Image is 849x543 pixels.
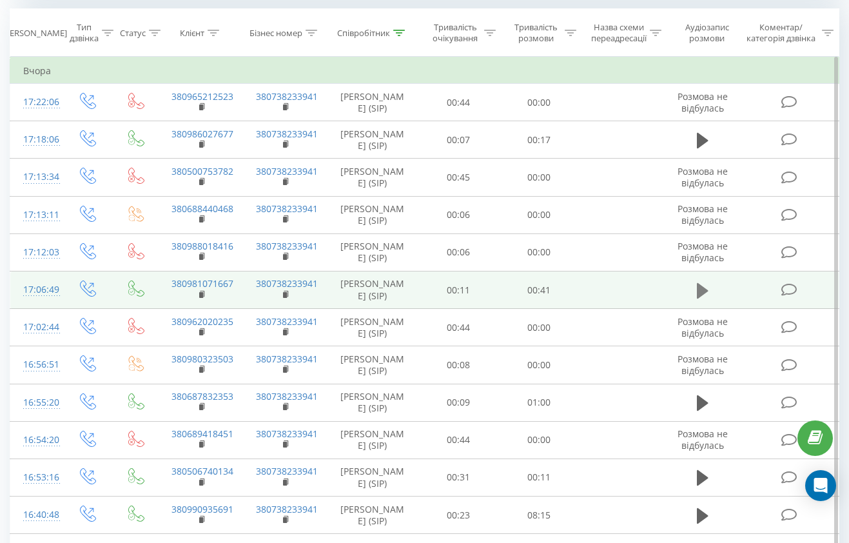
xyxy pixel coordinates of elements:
[23,352,49,377] div: 16:56:51
[23,240,49,265] div: 17:12:03
[337,28,390,39] div: Співробітник
[256,390,318,402] a: 380738233941
[327,121,418,159] td: [PERSON_NAME] (SIP)
[418,196,499,233] td: 00:06
[23,127,49,152] div: 17:18:06
[256,315,318,328] a: 380738233941
[418,121,499,159] td: 00:07
[327,497,418,534] td: [PERSON_NAME] (SIP)
[256,90,318,103] a: 380738233941
[678,353,728,377] span: Розмова не відбулась
[499,159,580,196] td: 00:00
[256,353,318,365] a: 380738233941
[256,240,318,252] a: 380738233941
[249,28,302,39] div: Бізнес номер
[256,202,318,215] a: 380738233941
[743,22,819,44] div: Коментар/категорія дзвінка
[327,421,418,459] td: [PERSON_NAME] (SIP)
[171,240,233,252] a: 380988018416
[2,28,67,39] div: [PERSON_NAME]
[418,271,499,309] td: 00:11
[70,22,99,44] div: Тип дзвінка
[171,128,233,140] a: 380986027677
[418,309,499,346] td: 00:44
[23,465,49,490] div: 16:53:16
[171,390,233,402] a: 380687832353
[23,502,49,528] div: 16:40:48
[171,277,233,290] a: 380981071667
[23,277,49,302] div: 17:06:49
[678,428,728,451] span: Розмова не відбулась
[10,58,839,84] td: Вчора
[171,428,233,440] a: 380689418451
[499,84,580,121] td: 00:00
[171,165,233,177] a: 380500753782
[23,315,49,340] div: 17:02:44
[678,202,728,226] span: Розмова не відбулась
[499,346,580,384] td: 00:00
[418,384,499,421] td: 00:09
[429,22,481,44] div: Тривалість очікування
[327,459,418,496] td: [PERSON_NAME] (SIP)
[678,90,728,114] span: Розмова не відбулась
[511,22,562,44] div: Тривалість розмови
[805,470,836,501] div: Open Intercom Messenger
[678,165,728,189] span: Розмова не відбулась
[256,128,318,140] a: 380738233941
[499,421,580,459] td: 00:00
[171,353,233,365] a: 380980323503
[499,309,580,346] td: 00:00
[327,196,418,233] td: [PERSON_NAME] (SIP)
[23,164,49,190] div: 17:13:34
[418,421,499,459] td: 00:44
[418,459,499,496] td: 00:31
[23,390,49,415] div: 16:55:20
[499,459,580,496] td: 00:11
[327,84,418,121] td: [PERSON_NAME] (SIP)
[120,28,146,39] div: Статус
[676,22,739,44] div: Аудіозапис розмови
[327,233,418,271] td: [PERSON_NAME] (SIP)
[23,202,49,228] div: 17:13:11
[499,233,580,271] td: 00:00
[327,346,418,384] td: [PERSON_NAME] (SIP)
[23,90,49,115] div: 17:22:06
[499,271,580,309] td: 00:41
[23,428,49,453] div: 16:54:20
[418,84,499,121] td: 00:44
[499,121,580,159] td: 00:17
[418,346,499,384] td: 00:08
[327,309,418,346] td: [PERSON_NAME] (SIP)
[327,384,418,421] td: [PERSON_NAME] (SIP)
[171,202,233,215] a: 380688440468
[499,384,580,421] td: 01:00
[171,503,233,515] a: 380990935691
[499,497,580,534] td: 08:15
[499,196,580,233] td: 00:00
[171,315,233,328] a: 380962020235
[256,503,318,515] a: 380738233941
[327,159,418,196] td: [PERSON_NAME] (SIP)
[591,22,647,44] div: Назва схеми переадресації
[256,465,318,477] a: 380738233941
[418,233,499,271] td: 00:06
[678,240,728,264] span: Розмова не відбулась
[180,28,204,39] div: Клієнт
[256,277,318,290] a: 380738233941
[678,315,728,339] span: Розмова не відбулась
[256,165,318,177] a: 380738233941
[171,90,233,103] a: 380965212523
[418,497,499,534] td: 00:23
[256,428,318,440] a: 380738233941
[327,271,418,309] td: [PERSON_NAME] (SIP)
[171,465,233,477] a: 380506740134
[418,159,499,196] td: 00:45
